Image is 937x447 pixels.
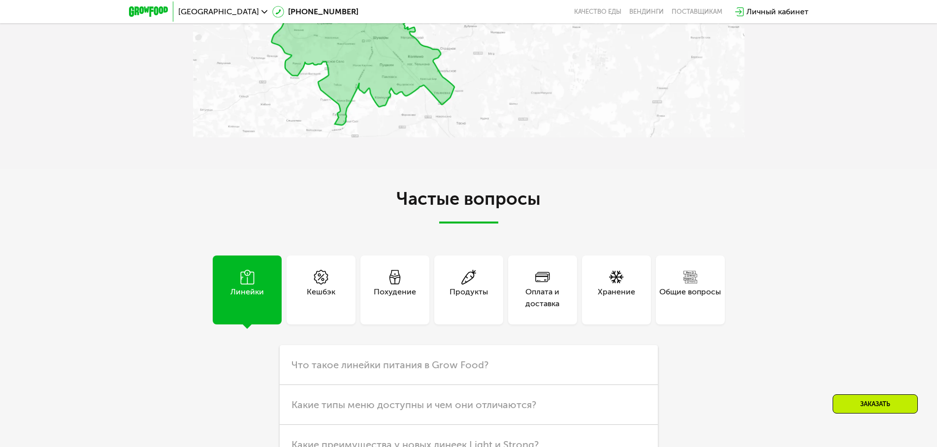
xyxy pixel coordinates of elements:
[291,359,488,371] span: Что такое линейки питания в Grow Food?
[508,286,577,310] div: Оплата и доставка
[833,394,918,414] div: Заказать
[672,8,722,16] div: поставщикам
[272,6,358,18] a: [PHONE_NUMBER]
[574,8,621,16] a: Качество еды
[450,286,488,310] div: Продукты
[178,8,259,16] span: [GEOGRAPHIC_DATA]
[659,286,721,310] div: Общие вопросы
[307,286,335,310] div: Кешбэк
[629,8,664,16] a: Вендинги
[291,399,536,411] span: Какие типы меню доступны и чем они отличаются?
[746,6,808,18] div: Личный кабинет
[598,286,635,310] div: Хранение
[230,286,264,310] div: Линейки
[374,286,416,310] div: Похудение
[193,189,744,223] h2: Частые вопросы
